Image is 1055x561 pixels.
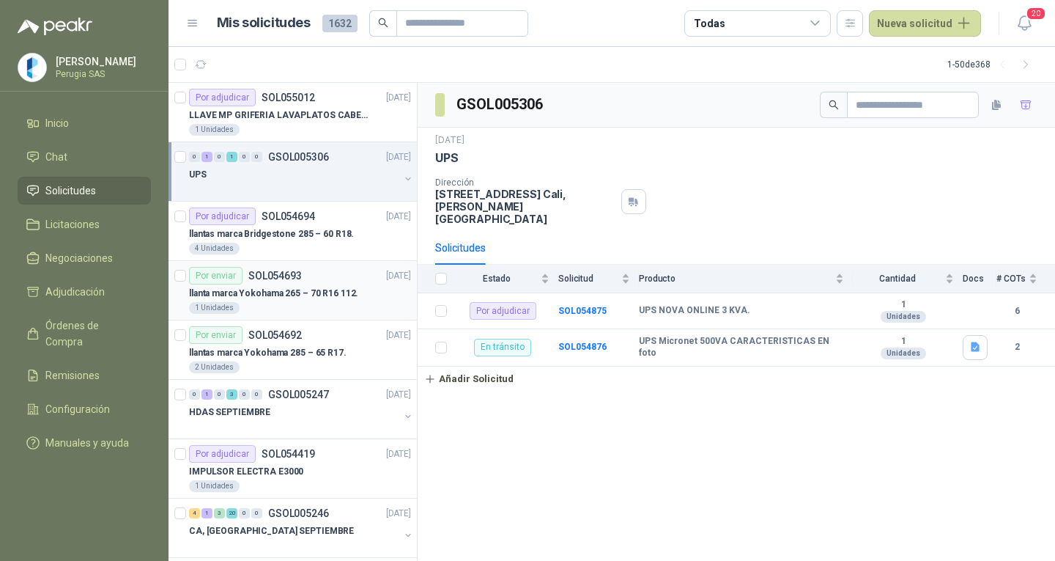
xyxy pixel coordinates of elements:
div: 1 Unidades [189,480,240,492]
th: # COTs [996,265,1055,293]
p: llantas marca Bridgestone 285 – 60 R18. [189,227,354,241]
div: 0 [214,152,225,162]
a: Por adjudicarSOL055012[DATE] LLAVE MP GRIFERIA LAVAPLATOS CABEZA EXTRAIBLE1 Unidades [169,83,417,142]
div: 1 [201,152,212,162]
p: [DATE] [386,210,411,224]
div: Por adjudicar [189,208,256,225]
a: 0 1 0 1 0 0 GSOL005306[DATE] UPS [189,148,414,195]
div: 1 [226,152,237,162]
a: SOL054876 [558,342,607,352]
a: Inicio [18,109,151,137]
div: Por adjudicar [189,89,256,106]
img: Logo peakr [18,18,92,35]
p: SOL054693 [248,271,302,281]
div: Por enviar [189,267,243,285]
span: Solicitudes [45,183,96,199]
span: Estado [456,274,538,284]
div: 3 [226,389,237,400]
p: Perugia SAS [56,70,147,78]
img: Company Logo [18,54,46,81]
div: Todas [694,15,725,32]
p: SOL054694 [262,211,315,221]
button: Nueva solicitud [869,10,981,37]
p: [DATE] [386,269,411,283]
span: Negociaciones [45,250,113,266]
div: 2 Unidades [189,362,240,373]
span: 20 [1026,7,1046,21]
p: SOL055012 [262,92,315,103]
p: GSOL005306 [268,152,329,162]
div: 0 [251,152,262,162]
p: IMPULSOR ELECTRA E3000 [189,465,303,479]
div: 1 Unidades [189,302,240,314]
div: Por adjudicar [189,445,256,463]
div: En tránsito [474,339,531,356]
div: Por adjudicar [470,302,536,320]
p: GSOL005246 [268,508,329,518]
a: 0 1 0 3 0 0 GSOL005247[DATE] HDAS SEPTIEMBRE [189,386,414,433]
span: Inicio [45,115,69,131]
th: Docs [963,265,996,293]
a: SOL054875 [558,306,607,316]
div: 4 Unidades [189,243,240,254]
p: CA, [GEOGRAPHIC_DATA] SEPTIEMBRE [189,524,354,538]
p: SOL054419 [262,449,315,459]
b: 1 [853,336,954,348]
p: [PERSON_NAME] [56,56,147,67]
div: Solicitudes [435,240,486,256]
th: Estado [456,265,558,293]
div: 0 [214,389,225,400]
button: Añadir Solicitud [418,367,520,392]
span: 1632 [322,15,358,32]
div: 3 [214,508,225,518]
div: 1 [201,389,212,400]
a: 4 1 3 20 0 0 GSOL005246[DATE] CA, [GEOGRAPHIC_DATA] SEPTIEMBRE [189,505,414,551]
p: [DATE] [386,150,411,164]
a: Por adjudicarSOL054694[DATE] llantas marca Bridgestone 285 – 60 R18.4 Unidades [169,202,417,261]
div: 0 [239,389,250,400]
span: search [829,100,839,110]
p: [DATE] [386,91,411,105]
span: Licitaciones [45,216,100,232]
b: UPS NOVA ONLINE 3 KVA. [639,305,750,317]
p: UPS [189,168,207,182]
p: [STREET_ADDRESS] Cali , [PERSON_NAME][GEOGRAPHIC_DATA] [435,188,615,225]
p: UPS [435,150,458,166]
a: Por enviarSOL054692[DATE] llantas marca Yokohama 285 – 65 R17.2 Unidades [169,320,417,380]
a: Por enviarSOL054693[DATE] llanta marca Yokohama 265 – 70 R16 112.1 Unidades [169,261,417,320]
b: 1 [853,299,954,311]
a: Chat [18,143,151,171]
p: HDAS SEPTIEMBRE [189,406,270,419]
p: LLAVE MP GRIFERIA LAVAPLATOS CABEZA EXTRAIBLE [189,109,371,122]
span: Adjudicación [45,284,105,300]
div: 0 [251,389,262,400]
a: Por adjudicarSOL054419[DATE] IMPULSOR ELECTRA E30001 Unidades [169,439,417,499]
span: Producto [639,274,832,284]
p: [DATE] [386,388,411,402]
a: Negociaciones [18,244,151,272]
h1: Mis solicitudes [217,12,311,34]
span: Configuración [45,401,110,417]
div: 1 Unidades [189,124,240,136]
a: Licitaciones [18,210,151,238]
span: Cantidad [853,274,942,284]
span: search [378,18,388,28]
a: Adjudicación [18,278,151,306]
div: 4 [189,508,200,518]
a: Solicitudes [18,177,151,205]
b: UPS Micronet 500VA CARACTERISTICAS EN foto [639,336,844,359]
p: llanta marca Yokohama 265 – 70 R16 112. [189,287,358,301]
p: [DATE] [435,133,464,147]
th: Cantidad [853,265,963,293]
span: # COTs [996,274,1026,284]
span: Remisiones [45,367,100,384]
div: Unidades [881,348,926,359]
button: 20 [1011,10,1037,37]
a: Órdenes de Compra [18,312,151,356]
div: 0 [189,152,200,162]
div: 0 [251,508,262,518]
div: 1 - 50 de 368 [947,53,1037,76]
div: Por enviar [189,326,243,344]
p: [DATE] [386,507,411,521]
span: Chat [45,149,67,165]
